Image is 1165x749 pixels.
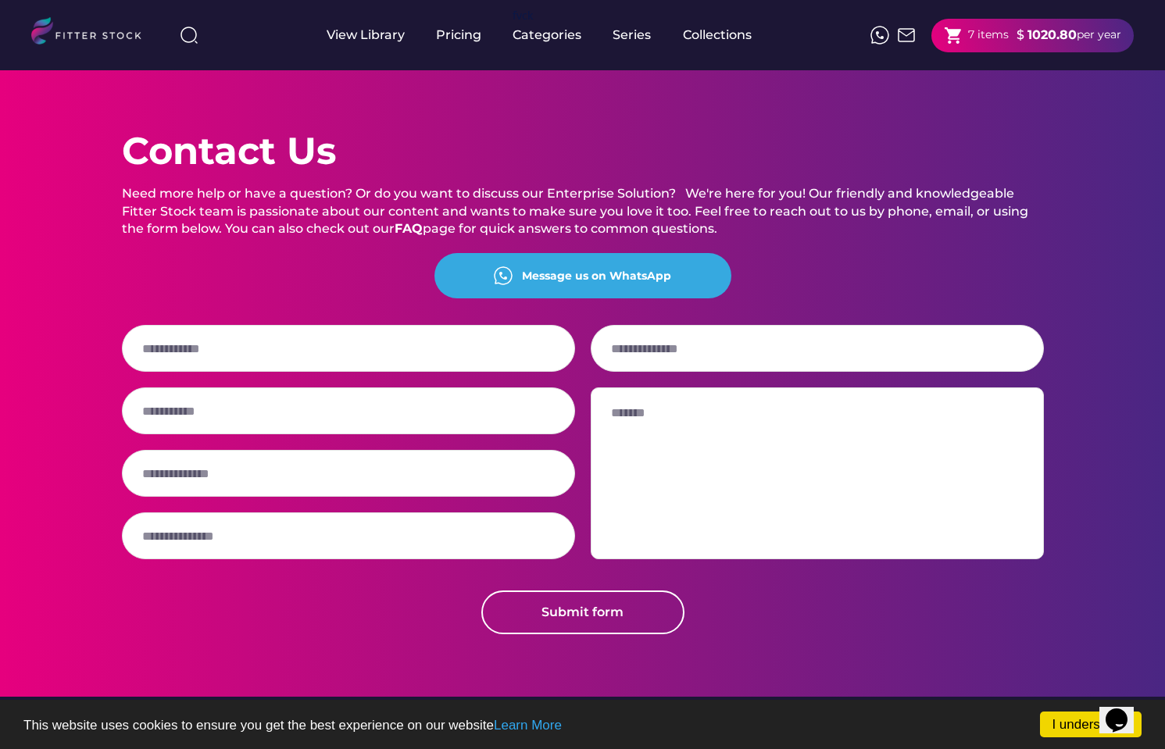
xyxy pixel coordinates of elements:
[494,718,562,733] a: Learn More
[122,125,1044,177] h1: Contact Us
[23,719,1142,732] p: This website uses cookies to ensure you get the best experience on our website
[1077,27,1121,43] div: per year
[436,27,481,44] div: Pricing
[31,17,155,49] img: LOGO.svg
[1040,712,1142,737] a: I understand!
[494,266,513,285] img: meteor-icons_whatsapp%20%281%29.svg
[481,590,684,634] button: Submit form
[613,27,652,44] div: Series
[968,27,1009,43] div: 7 items
[122,185,1044,237] div: Need more help or have a question? Or do you want to discuss our Enterprise Solution? We're here ...
[870,26,889,45] img: meteor-icons_whatsapp%20%281%29.svg
[180,26,198,45] img: search-normal%203.svg
[1017,27,1024,44] div: $
[944,26,963,45] button: shopping_cart
[683,27,752,44] div: Collections
[327,27,405,44] div: View Library
[513,27,581,44] div: Categories
[395,221,423,236] a: FAQ
[1099,687,1149,733] iframe: chat widget
[897,26,916,45] img: Frame%2051.svg
[522,269,671,284] div: Message us on WhatsApp
[513,8,533,23] div: fvck
[1027,27,1077,42] strong: 1020.80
